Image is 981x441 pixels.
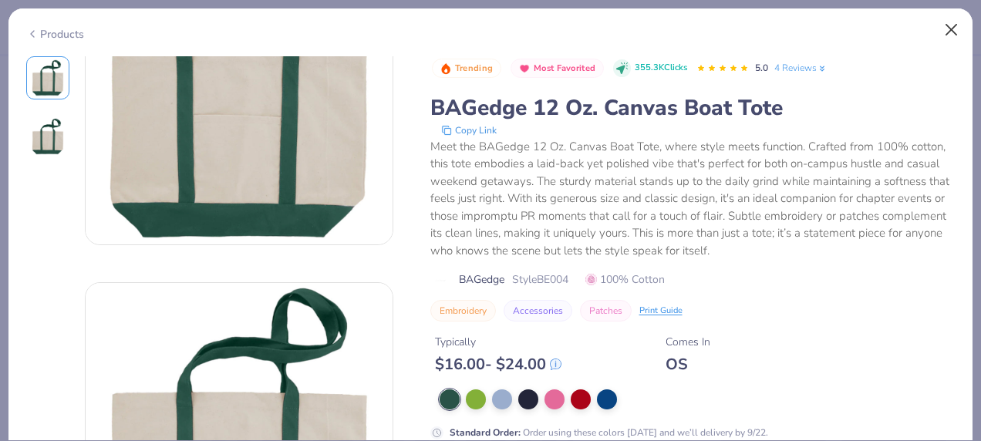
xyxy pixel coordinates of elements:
img: brand logo [430,274,451,287]
button: Accessories [504,300,572,321]
span: Most Favorited [534,64,595,72]
div: Comes In [666,334,710,350]
span: 100% Cotton [585,271,665,288]
div: Print Guide [639,305,683,318]
button: copy to clipboard [437,123,501,138]
div: Order using these colors [DATE] and we’ll delivery by 9/22. [450,426,768,439]
img: Back [29,118,66,155]
div: Products [26,26,84,42]
div: Meet the BAGedge 12 Oz. Canvas Boat Tote, where style meets function. Crafted from 100% cotton, t... [430,138,956,260]
span: BAGedge [459,271,504,288]
button: Close [937,15,966,45]
button: Patches [580,300,632,321]
button: Badge Button [511,59,604,79]
div: Typically [435,334,561,350]
div: $ 16.00 - $ 24.00 [435,355,561,374]
button: Embroidery [430,300,496,321]
strong: Standard Order : [450,426,521,439]
button: Badge Button [432,59,501,79]
img: Most Favorited sort [518,62,531,75]
div: BAGedge 12 Oz. Canvas Boat Tote [430,93,956,123]
img: Trending sort [440,62,452,75]
span: 5.0 [755,62,768,74]
div: 5.0 Stars [696,56,749,81]
img: Front [29,59,66,96]
span: Trending [455,64,493,72]
div: OS [666,355,710,374]
a: 4 Reviews [774,61,828,75]
span: 355.3K Clicks [635,62,687,75]
span: Style BE004 [512,271,568,288]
